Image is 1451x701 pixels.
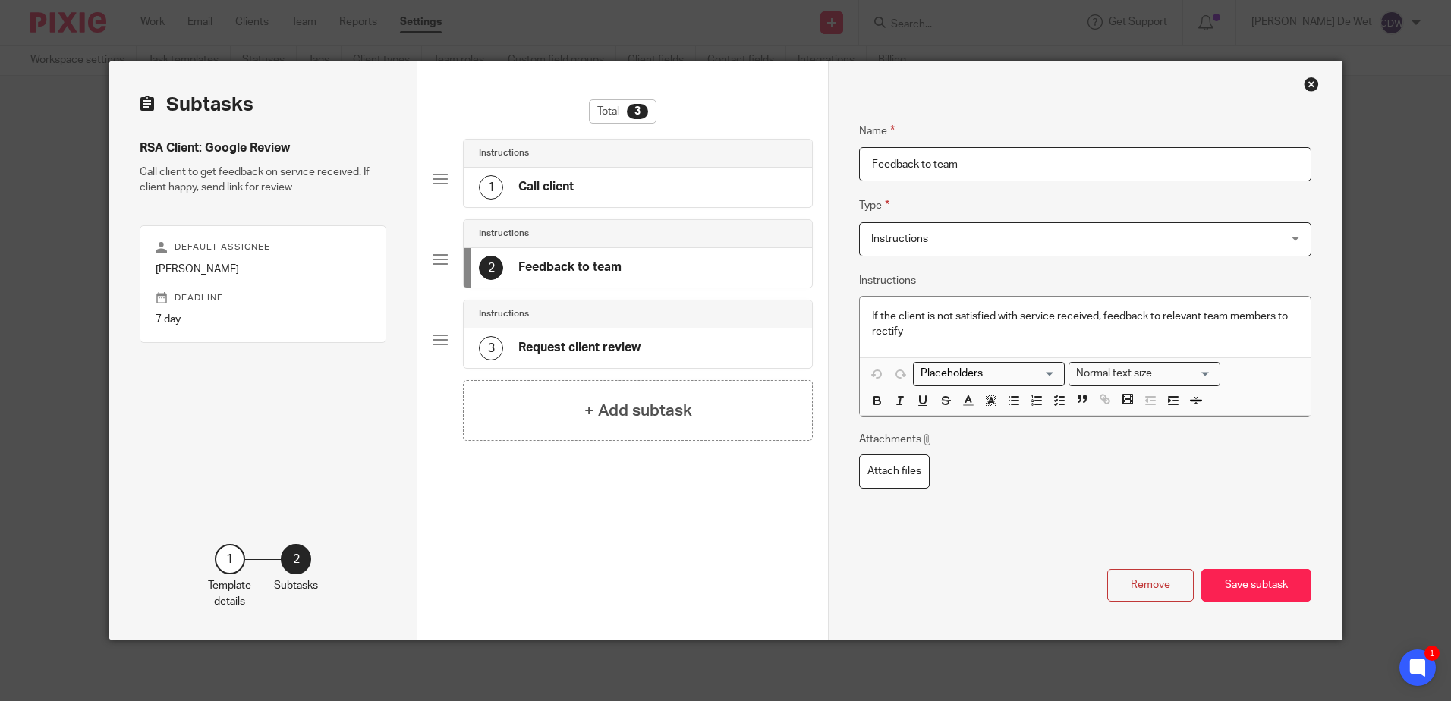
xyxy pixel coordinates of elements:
input: Search for option [1157,366,1211,382]
h4: Call client [518,179,574,195]
span: Normal text size [1072,366,1155,382]
label: Instructions [859,273,916,288]
label: Name [859,122,895,140]
div: 2 [281,544,311,574]
p: Template details [208,578,251,609]
span: Instructions [871,234,928,244]
div: Search for option [913,362,1065,385]
button: Remove [1107,569,1194,602]
div: Close this dialog window [1304,77,1319,92]
p: Call client to get feedback on service received. If client happy, send link for review [140,165,386,196]
div: 3 [479,336,503,360]
div: 3 [627,104,648,119]
div: 1 [1424,646,1440,661]
label: Attach files [859,454,930,489]
p: If the client is not satisfied with service received, feedback to relevant team members to rectify [872,309,1298,340]
input: Search for option [915,366,1056,382]
h4: Feedback to team [518,259,622,275]
div: 2 [479,256,503,280]
div: 1 [479,175,503,200]
h2: Subtasks [140,92,253,118]
div: Search for option [1069,362,1220,385]
button: Save subtask [1201,569,1311,602]
h4: Instructions [479,147,529,159]
p: Default assignee [156,241,370,253]
div: Placeholders [913,362,1065,385]
label: Type [859,196,889,214]
h4: + Add subtask [584,399,692,423]
h4: Request client review [518,340,641,356]
p: Attachments [859,432,933,447]
div: 1 [215,544,245,574]
h4: Instructions [479,308,529,320]
p: [PERSON_NAME] [156,262,370,277]
h4: RSA Client: Google Review [140,140,386,156]
p: Subtasks [274,578,318,593]
p: Deadline [156,292,370,304]
p: 7 day [156,312,370,327]
h4: Instructions [479,228,529,240]
div: Text styles [1069,362,1220,385]
div: Total [589,99,656,124]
